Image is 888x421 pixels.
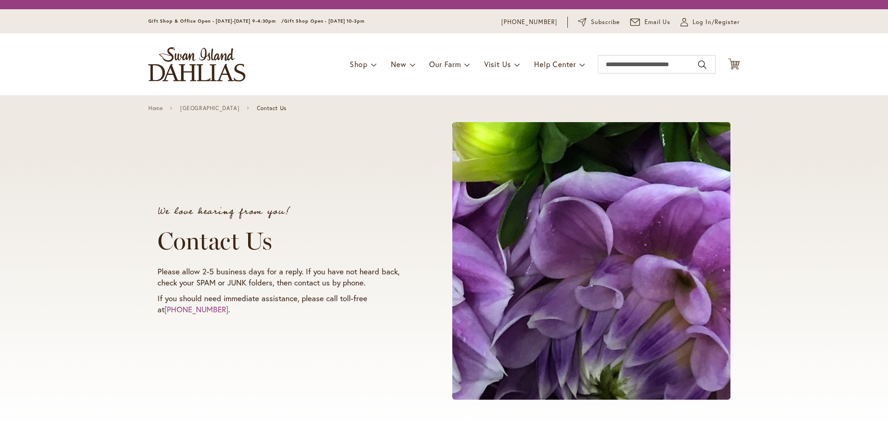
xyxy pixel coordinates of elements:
span: Help Center [534,59,576,69]
span: Contact Us [257,105,286,111]
a: [PHONE_NUMBER] [501,18,557,27]
span: Visit Us [484,59,511,69]
a: [GEOGRAPHIC_DATA] [180,105,239,111]
button: Search [698,57,706,72]
a: [PHONE_NUMBER] [164,304,228,315]
p: Please allow 2-5 business days for a reply. If you have not heard back, check your SPAM or JUNK f... [158,266,417,288]
a: Home [148,105,163,111]
a: store logo [148,47,245,81]
span: Our Farm [429,59,461,69]
h1: Contact Us [158,227,417,255]
p: If you should need immediate assistance, please call toll-free at . [158,293,417,315]
a: Log In/Register [681,18,740,27]
span: Shop [350,59,368,69]
a: Email Us [630,18,671,27]
p: We love hearing from you! [158,207,417,216]
a: Subscribe [578,18,620,27]
span: Email Us [645,18,671,27]
span: Gift Shop & Office Open - [DATE]-[DATE] 9-4:30pm / [148,18,284,24]
span: New [391,59,406,69]
span: Log In/Register [693,18,740,27]
span: Gift Shop Open - [DATE] 10-3pm [284,18,365,24]
span: Subscribe [591,18,620,27]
